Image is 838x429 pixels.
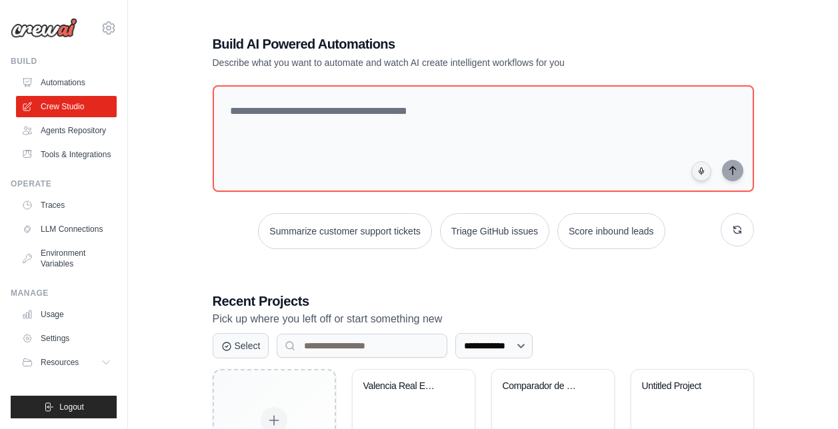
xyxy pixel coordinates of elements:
span: Logout [59,402,84,412]
p: Pick up where you left off or start something new [213,310,754,328]
div: Valencia Real Estate Investment Network [363,380,444,392]
button: Get new suggestions [721,213,754,246]
img: Logo [11,18,77,38]
button: Triage GitHub issues [440,213,549,249]
button: Score inbound leads [557,213,665,249]
div: Build [11,56,117,67]
button: Select [213,333,269,358]
div: Manage [11,288,117,298]
a: Usage [16,304,117,325]
a: Crew Studio [16,96,117,117]
a: Settings [16,328,117,349]
a: Tools & Integrations [16,144,117,165]
a: LLM Connections [16,218,117,240]
a: Automations [16,72,117,93]
span: Resources [41,357,79,368]
button: Click to speak your automation idea [691,161,711,181]
button: Resources [16,352,117,373]
div: Untitled Project [642,380,723,392]
a: Environment Variables [16,242,117,274]
a: Traces [16,195,117,216]
button: Logout [11,396,117,418]
div: Operate [11,179,117,189]
h1: Build AI Powered Automations [213,35,661,53]
a: Agents Repository [16,120,117,141]
button: Summarize customer support tickets [258,213,431,249]
h3: Recent Projects [213,292,754,310]
p: Describe what you want to automate and watch AI create intelligent workflows for you [213,56,661,69]
div: Comparador de Precios de Viajes [503,380,583,392]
